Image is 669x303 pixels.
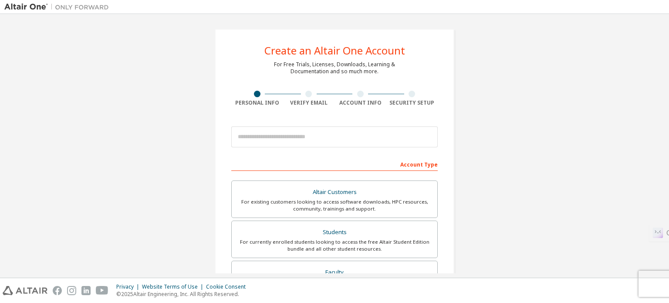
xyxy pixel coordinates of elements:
[116,283,142,290] div: Privacy
[237,266,432,279] div: Faculty
[231,157,438,171] div: Account Type
[237,226,432,238] div: Students
[53,286,62,295] img: facebook.svg
[264,45,405,56] div: Create an Altair One Account
[237,238,432,252] div: For currently enrolled students looking to access the free Altair Student Edition bundle and all ...
[142,283,206,290] div: Website Terms of Use
[231,99,283,106] div: Personal Info
[237,186,432,198] div: Altair Customers
[237,198,432,212] div: For existing customers looking to access software downloads, HPC resources, community, trainings ...
[67,286,76,295] img: instagram.svg
[116,290,251,298] p: © 2025 Altair Engineering, Inc. All Rights Reserved.
[334,99,386,106] div: Account Info
[206,283,251,290] div: Cookie Consent
[274,61,395,75] div: For Free Trials, Licenses, Downloads, Learning & Documentation and so much more.
[283,99,335,106] div: Verify Email
[81,286,91,295] img: linkedin.svg
[386,99,438,106] div: Security Setup
[4,3,113,11] img: Altair One
[3,286,47,295] img: altair_logo.svg
[96,286,108,295] img: youtube.svg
